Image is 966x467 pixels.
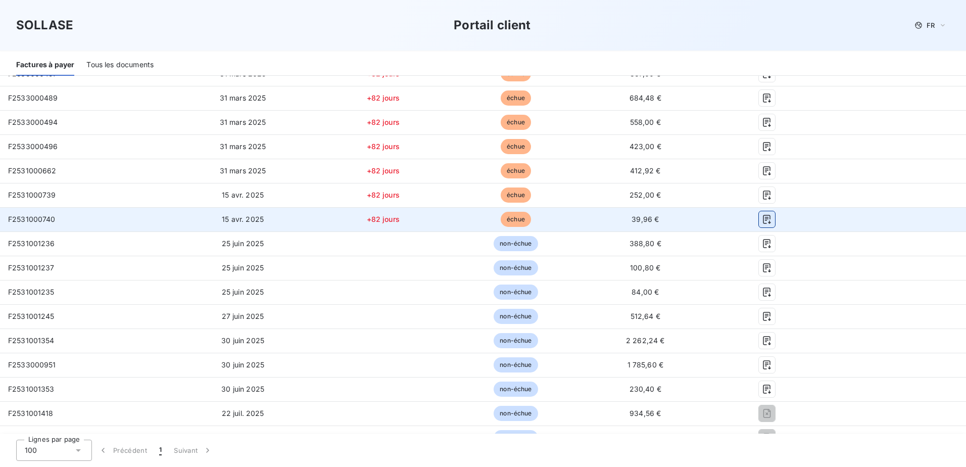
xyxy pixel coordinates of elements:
[630,385,661,393] span: 230,40 €
[16,16,73,34] h3: SOLLASE
[630,191,661,199] span: 252,00 €
[494,382,538,397] span: non-échue
[222,191,264,199] span: 15 avr. 2025
[8,166,57,175] span: F2531000662
[220,94,266,102] span: 31 mars 2025
[221,385,264,393] span: 30 juin 2025
[367,118,400,126] span: +82 jours
[8,94,58,102] span: F2533000489
[627,360,664,369] span: 1 785,60 €
[630,94,661,102] span: 684,48 €
[8,215,56,223] span: F2531000740
[8,191,56,199] span: F2531000739
[220,166,266,175] span: 31 mars 2025
[86,55,154,76] div: Tous les documents
[494,333,538,348] span: non-échue
[501,139,531,154] span: échue
[8,385,55,393] span: F2531001353
[8,336,55,345] span: F2531001354
[222,215,264,223] span: 15 avr. 2025
[630,142,661,151] span: 423,00 €
[631,312,660,320] span: 512,64 €
[222,409,264,417] span: 22 juil. 2025
[501,212,531,227] span: échue
[494,285,538,300] span: non-échue
[501,163,531,178] span: échue
[8,312,55,320] span: F2531001245
[367,215,400,223] span: +82 jours
[367,191,400,199] span: +82 jours
[494,236,538,251] span: non-échue
[494,357,538,372] span: non-échue
[632,215,659,223] span: 39,96 €
[8,288,55,296] span: F2531001235
[494,309,538,324] span: non-échue
[92,440,153,461] button: Précédent
[501,188,531,203] span: échue
[367,94,400,102] span: +82 jours
[454,16,530,34] h3: Portail client
[367,166,400,175] span: +82 jours
[494,406,538,421] span: non-échue
[222,239,264,248] span: 25 juin 2025
[8,263,55,272] span: F2531001237
[221,336,264,345] span: 30 juin 2025
[8,239,55,248] span: F2531001236
[367,142,400,151] span: +82 jours
[8,409,54,417] span: F2531001418
[494,260,538,275] span: non-échue
[630,239,661,248] span: 388,80 €
[8,433,54,442] span: F2531001419
[630,118,661,126] span: 558,00 €
[16,55,74,76] div: Factures à payer
[8,118,58,126] span: F2533000494
[222,288,264,296] span: 25 juin 2025
[630,433,660,442] span: 297,60 €
[632,288,659,296] span: 84,00 €
[25,445,37,455] span: 100
[630,263,660,272] span: 100,80 €
[927,21,935,29] span: FR
[494,430,538,445] span: non-échue
[501,90,531,106] span: échue
[222,433,264,442] span: 22 juil. 2025
[630,409,661,417] span: 934,56 €
[222,312,264,320] span: 27 juin 2025
[501,115,531,130] span: échue
[153,440,168,461] button: 1
[222,263,264,272] span: 25 juin 2025
[626,336,665,345] span: 2 262,24 €
[8,142,58,151] span: F2533000496
[159,445,162,455] span: 1
[221,360,264,369] span: 30 juin 2025
[220,118,266,126] span: 31 mars 2025
[168,440,219,461] button: Suivant
[8,360,56,369] span: F2533000951
[220,142,266,151] span: 31 mars 2025
[630,166,660,175] span: 412,92 €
